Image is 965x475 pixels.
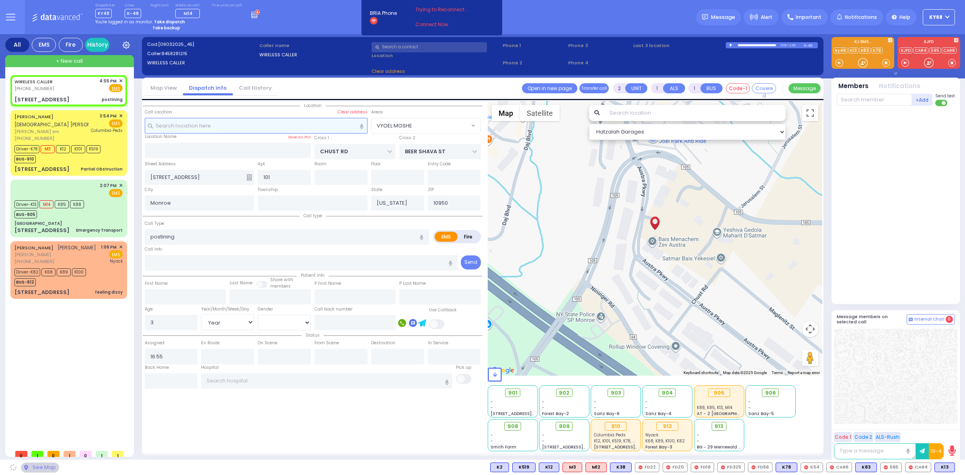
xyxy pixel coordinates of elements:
[780,41,787,50] div: 0:00
[848,47,858,53] a: K13
[154,19,185,25] strong: Take dispatch
[31,451,43,457] span: 1
[314,280,341,287] label: P First Name
[520,105,560,121] button: Show satellite imagery
[145,306,153,313] label: Age
[233,84,278,92] a: Call History
[162,50,187,57] span: 8458281215
[428,340,448,346] label: In Service
[14,155,36,163] span: BUS-910
[748,411,774,417] span: Sanz Bay-5
[542,444,618,450] span: [STREET_ADDRESS][PERSON_NAME]
[726,83,750,93] button: Code-1
[491,444,516,450] span: Smith Farm
[702,14,708,20] img: message.svg
[645,399,648,405] span: -
[145,134,177,140] label: Location Name
[314,340,339,346] label: From Scene
[752,83,776,93] button: Covered
[788,83,821,93] button: Message
[39,200,53,208] span: M14
[490,463,509,472] div: K2
[539,463,559,472] div: BLS
[297,272,329,278] span: Patient info
[86,145,101,153] span: K519
[837,314,907,325] h5: Message members on selected call
[145,187,153,193] label: City
[76,227,123,233] div: Emergency Transport
[270,277,293,283] small: Share with
[145,109,172,115] label: Call Location
[372,42,487,52] input: Search a contact
[57,268,71,276] span: K89
[905,463,931,472] div: CAR4
[935,99,948,107] label: Turn off text
[258,161,265,167] label: Apt
[490,365,516,376] img: Google
[119,78,123,84] span: ✕
[41,268,55,276] span: K68
[371,109,383,115] label: Areas
[512,463,536,472] div: K519
[183,84,233,92] a: Dispatch info
[645,432,658,438] span: Nyack
[96,451,108,457] span: 1
[5,38,29,52] div: All
[14,200,38,208] span: Driver-K13
[14,128,88,135] span: [PERSON_NAME] ווייס
[119,113,123,119] span: ✕
[907,314,955,325] button: Internal Chat 0
[57,244,96,251] span: [PERSON_NAME]
[708,389,730,397] div: 905
[913,47,928,53] a: CAR4
[697,405,732,411] span: K88, K85, K13, M14
[946,316,953,323] span: 0
[934,463,955,472] div: BLS
[542,399,544,405] span: -
[563,463,582,472] div: M3
[47,451,60,457] span: 0
[765,389,776,397] span: 906
[721,465,725,469] img: red-radio-icon.svg
[14,288,70,296] div: [STREET_ADDRESS]
[700,83,723,93] button: BUS
[909,318,913,322] img: comment-alt.png
[508,389,517,397] span: 901
[656,422,678,431] div: 912
[377,122,412,130] span: VYOEL MOSHE
[399,280,426,287] label: P Last Name
[100,113,117,119] span: 3:54 PM
[14,258,54,265] span: [PHONE_NUMBER]
[14,268,40,276] span: Driver-K82
[802,321,818,337] button: Map camera controls
[929,47,941,53] a: 595
[246,174,252,181] span: Other building occupants
[594,444,670,450] span: [STREET_ADDRESS][PERSON_NAME]
[371,161,381,167] label: Floor
[663,463,688,472] div: FD20
[102,97,123,103] div: postining
[639,465,643,469] img: red-radio-icon.svg
[804,42,818,48] div: K-48
[99,78,117,84] span: 4:55 PM
[456,364,471,371] label: Pick up
[711,13,735,21] span: Message
[715,422,723,430] span: 913
[929,443,944,459] button: 10-4
[935,93,955,99] span: Send text
[70,200,84,208] span: K88
[834,432,852,442] button: Code 1
[14,135,54,142] span: [PHONE_NUMBER]
[145,161,176,167] label: Street Address
[95,289,123,295] div: feeling dizzy
[158,41,194,47] span: [09032025_45]
[95,19,153,25] span: You're logged in as monitor.
[512,463,536,472] div: BLS
[14,245,53,251] a: [PERSON_NAME]
[594,438,639,444] span: K12, K101, K519, K78, M3
[457,232,480,242] label: Fire
[14,220,62,226] div: [GEOGRAPHIC_DATA]
[14,85,54,92] span: [PHONE_NUMBER]
[830,465,834,469] img: red-radio-icon.svg
[859,47,871,53] a: K83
